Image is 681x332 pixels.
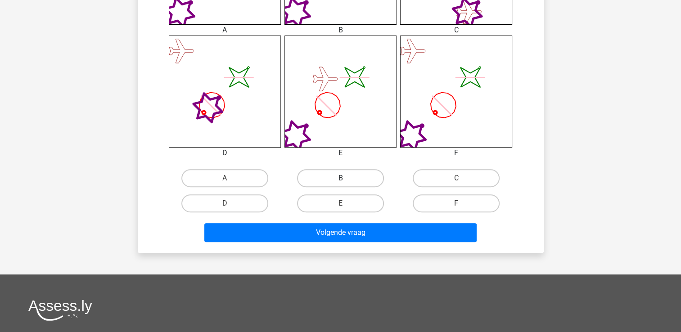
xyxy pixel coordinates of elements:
[297,169,384,187] label: B
[278,148,403,158] div: E
[181,194,268,212] label: D
[413,169,500,187] label: C
[204,223,477,242] button: Volgende vraag
[393,25,519,36] div: C
[162,25,288,36] div: A
[181,169,268,187] label: A
[162,148,288,158] div: D
[413,194,500,212] label: F
[297,194,384,212] label: E
[393,148,519,158] div: F
[28,300,92,321] img: Assessly logo
[278,25,403,36] div: B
